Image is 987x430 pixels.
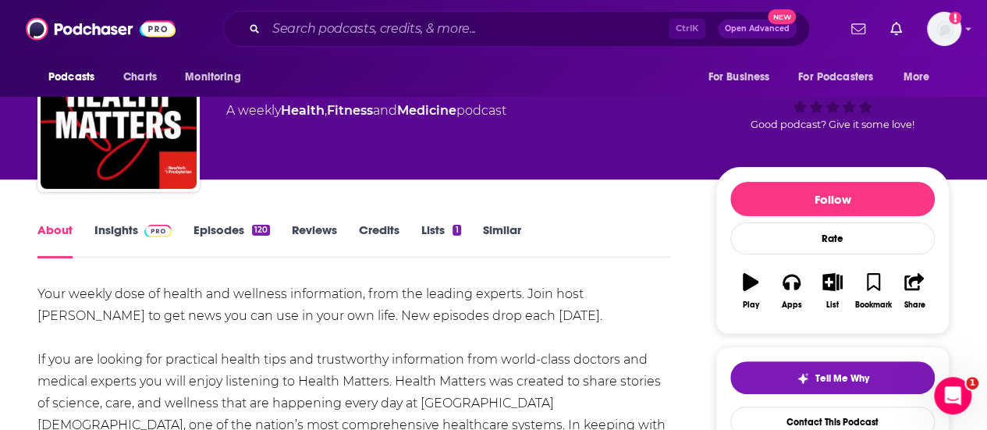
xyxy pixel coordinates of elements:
a: Charts [113,62,166,92]
span: Open Advanced [725,25,790,33]
div: 1 [453,225,460,236]
div: List [826,300,839,310]
div: 120 [252,225,270,236]
button: Follow [730,182,935,216]
a: Reviews [292,222,337,258]
button: Show profile menu [927,12,961,46]
span: Monitoring [185,66,240,88]
button: Share [894,263,935,319]
span: Podcasts [48,66,94,88]
div: Rate [730,222,935,254]
button: Bookmark [853,263,893,319]
span: More [904,66,930,88]
span: Ctrl K [669,19,705,39]
div: Play [743,300,759,310]
a: Lists1 [421,222,460,258]
img: User Profile [927,12,961,46]
a: Fitness [327,103,373,118]
button: open menu [697,62,789,92]
span: , [325,103,327,118]
img: Podchaser - Follow, Share and Rate Podcasts [26,14,176,44]
span: and [373,103,397,118]
svg: Add a profile image [949,12,961,24]
img: tell me why sparkle [797,372,809,385]
button: tell me why sparkleTell Me Why [730,361,935,394]
a: InsightsPodchaser Pro [94,222,172,258]
button: List [812,263,853,319]
button: Play [730,263,771,319]
button: open menu [788,62,896,92]
button: open menu [893,62,950,92]
span: Good podcast? Give it some love! [751,119,914,130]
span: For Podcasters [798,66,873,88]
a: Show notifications dropdown [845,16,872,42]
button: open menu [174,62,261,92]
a: About [37,222,73,258]
span: 1 [966,377,978,389]
button: Apps [771,263,811,319]
div: Search podcasts, credits, & more... [223,11,810,47]
div: Bookmark [855,300,892,310]
iframe: Intercom live chat [934,377,971,414]
img: Health Matters [41,33,197,189]
span: Logged in as LBraverman [927,12,961,46]
button: open menu [37,62,115,92]
a: Episodes120 [193,222,270,258]
a: Credits [359,222,399,258]
span: Tell Me Why [815,372,869,385]
span: New [768,9,796,24]
div: Share [904,300,925,310]
div: Apps [782,300,802,310]
div: A weekly podcast [226,101,506,120]
button: Open AdvancedNew [718,20,797,38]
a: Health [281,103,325,118]
img: Podchaser Pro [144,225,172,237]
a: Show notifications dropdown [884,16,908,42]
a: Similar [483,222,521,258]
input: Search podcasts, credits, & more... [266,16,669,41]
span: For Business [708,66,769,88]
span: Charts [123,66,157,88]
a: Medicine [397,103,456,118]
